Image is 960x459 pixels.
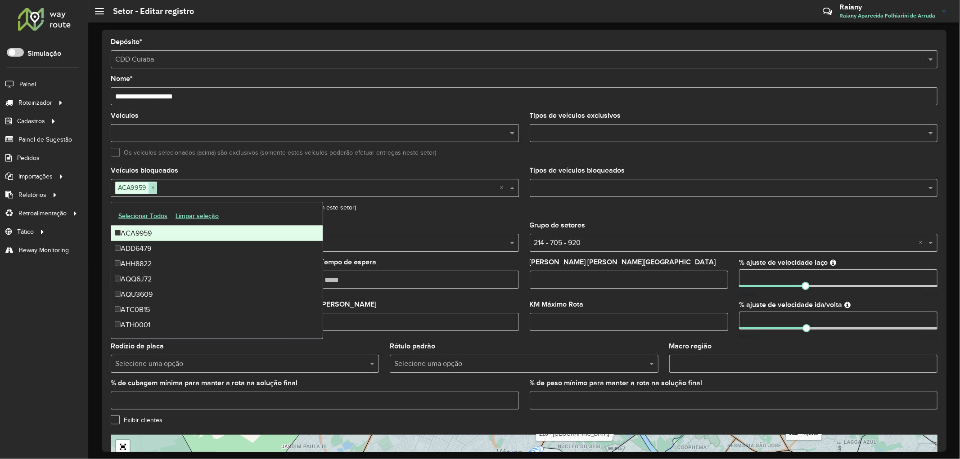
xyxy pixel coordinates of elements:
div: ATH0001 [111,317,323,333]
span: Pedidos [17,153,40,163]
label: Os veículos selecionados (acima) são exclusivos (somente estes veículos poderão efetuar entregas ... [111,148,436,157]
label: Veículos bloqueados [111,165,178,176]
a: Abrir mapa em tela cheia [116,440,130,454]
span: Beway Monitoring [19,245,69,255]
h3: Raiany [839,3,935,11]
label: Rótulo padrão [390,341,435,352]
button: Selecionar Todos [114,209,171,223]
label: Veículos [111,110,139,121]
label: [PERSON_NAME] [PERSON_NAME][GEOGRAPHIC_DATA] [530,257,716,267]
label: KM Máximo Rota [530,299,584,310]
div: ACA9959 [111,226,323,241]
span: Importações [18,172,53,181]
label: Depósito [111,36,142,47]
label: % de peso mínimo para manter a rota na solução final [530,378,703,388]
span: Cadastros [17,116,45,126]
span: Raiany Aparecida Folhiarini de Arruda [839,12,935,20]
span: Retroalimentação [18,209,67,218]
ng-dropdown-panel: Options list [111,202,323,339]
label: Rodízio de placa [111,341,164,352]
span: Rápido [739,290,758,299]
label: % de cubagem mínima para manter a rota na solução final [111,378,297,388]
button: Limpar seleção [171,209,223,223]
label: Grupo de setores [530,220,586,231]
a: Contato Rápido [818,2,837,21]
span: Relatórios [18,190,46,200]
label: Macro região [669,341,712,352]
span: Clear all [919,237,926,248]
label: Tipos de veículos bloqueados [530,165,625,176]
label: Tempo de espera [320,257,376,267]
span: Painel [19,80,36,89]
div: AHH8822 [111,256,323,272]
span: Lento [922,331,937,341]
div: ATC0B15 [111,302,323,317]
span: ACA9959 [116,182,149,193]
div: AQU3609 [111,287,323,302]
h2: Setor - Editar registro [104,6,194,16]
label: Nome [111,73,133,84]
label: % ajuste de velocidade ida/volta [739,299,843,310]
label: Simulação [27,48,61,59]
span: Roteirizador [18,98,52,107]
span: Painel de Sugestão [18,135,72,144]
em: Ajuste de velocidade do veículo entre clientes [830,259,837,266]
span: Lento [922,290,937,299]
label: Tipos de veículos exclusivos [530,110,621,121]
span: × [149,183,157,193]
span: Tático [17,227,34,236]
label: Exibir clientes [111,415,162,425]
div: AQQ6J72 [111,272,323,287]
label: [PERSON_NAME] [320,299,376,310]
label: % ajuste de velocidade laço [739,257,828,268]
span: Clear all [500,183,508,193]
div: ATH0002 [111,333,323,348]
span: Rápido [739,331,758,341]
div: ADD6479 [111,241,323,256]
em: Ajuste de velocidade do veículo entre a saída do depósito até o primeiro cliente e a saída do últ... [845,301,851,308]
